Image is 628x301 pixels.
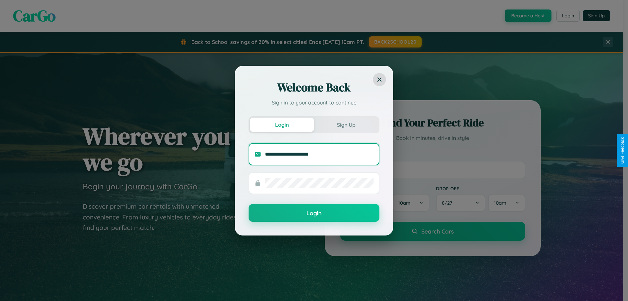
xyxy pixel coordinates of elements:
[250,118,314,132] button: Login
[314,118,378,132] button: Sign Up
[620,137,625,164] div: Give Feedback
[249,204,379,222] button: Login
[249,80,379,95] h2: Welcome Back
[249,99,379,106] p: Sign in to your account to continue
